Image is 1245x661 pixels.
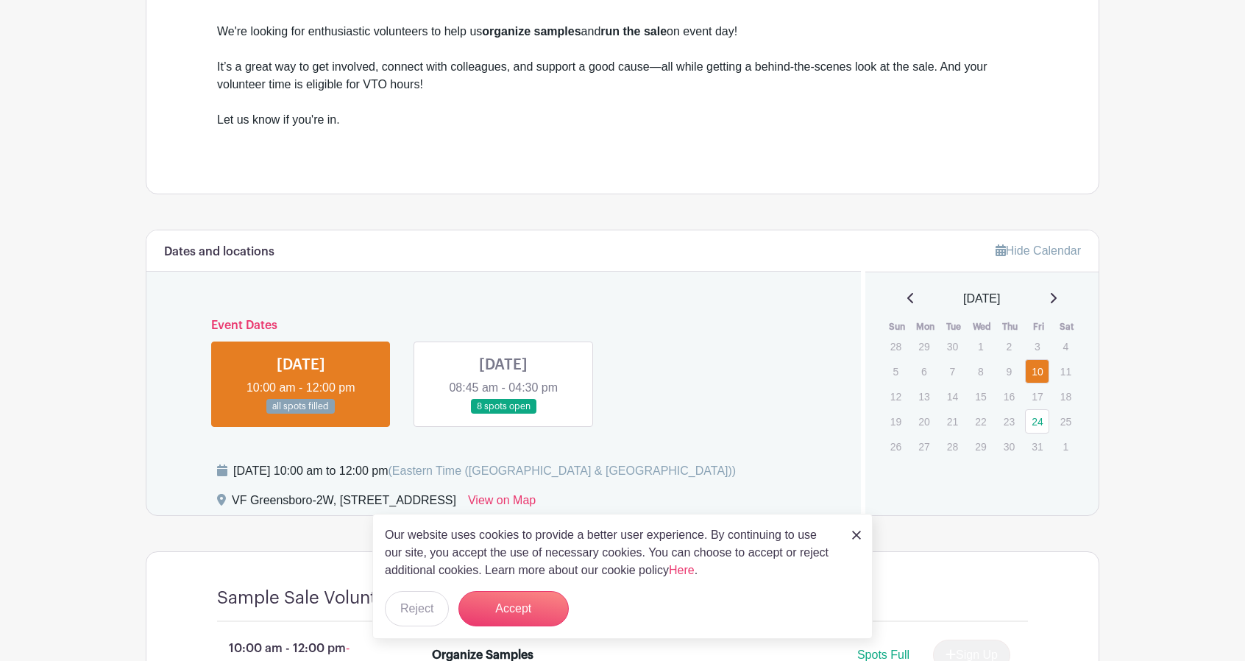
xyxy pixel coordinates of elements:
[1025,335,1049,358] p: 3
[940,435,965,458] p: 28
[968,360,993,383] p: 8
[940,335,965,358] p: 30
[1025,385,1049,408] p: 17
[940,360,965,383] p: 7
[968,335,993,358] p: 1
[1053,319,1082,334] th: Sat
[1025,409,1049,434] a: 24
[996,319,1025,334] th: Thu
[385,591,449,626] button: Reject
[940,319,968,334] th: Tue
[997,335,1021,358] p: 2
[233,462,736,480] div: [DATE] 10:00 am to 12:00 pm
[884,385,908,408] p: 12
[968,435,993,458] p: 29
[232,492,456,515] div: VF Greensboro-2W, [STREET_ADDRESS]
[1025,359,1049,383] a: 10
[912,335,936,358] p: 29
[388,464,736,477] span: (Eastern Time ([GEOGRAPHIC_DATA] & [GEOGRAPHIC_DATA]))
[217,587,430,609] h4: Sample Sale Volunteering
[968,319,996,334] th: Wed
[884,360,908,383] p: 5
[912,410,936,433] p: 20
[912,360,936,383] p: 6
[883,319,912,334] th: Sun
[600,25,667,38] strong: run the sale
[1054,435,1078,458] p: 1
[217,23,1028,111] div: We're looking for enthusiastic volunteers to help us and on event day! It’s a great way to get in...
[911,319,940,334] th: Mon
[884,435,908,458] p: 26
[852,531,861,540] img: close_button-5f87c8562297e5c2d7936805f587ecaba9071eb48480494691a3f1689db116b3.svg
[963,290,1000,308] span: [DATE]
[468,492,536,515] a: View on Map
[997,385,1021,408] p: 16
[997,435,1021,458] p: 30
[1054,335,1078,358] p: 4
[912,385,936,408] p: 13
[385,526,837,579] p: Our website uses cookies to provide a better user experience. By continuing to use our site, you ...
[482,25,581,38] strong: organize samples
[217,111,1028,146] div: Let us know if you're in.
[669,564,695,576] a: Here
[199,319,808,333] h6: Event Dates
[1025,435,1049,458] p: 31
[458,591,569,626] button: Accept
[1054,410,1078,433] p: 25
[1024,319,1053,334] th: Fri
[912,435,936,458] p: 27
[940,385,965,408] p: 14
[997,410,1021,433] p: 23
[940,410,965,433] p: 21
[857,648,909,661] span: Spots Full
[1054,385,1078,408] p: 18
[884,335,908,358] p: 28
[164,245,274,259] h6: Dates and locations
[968,385,993,408] p: 15
[997,360,1021,383] p: 9
[968,410,993,433] p: 22
[884,410,908,433] p: 19
[996,244,1081,257] a: Hide Calendar
[1054,360,1078,383] p: 11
